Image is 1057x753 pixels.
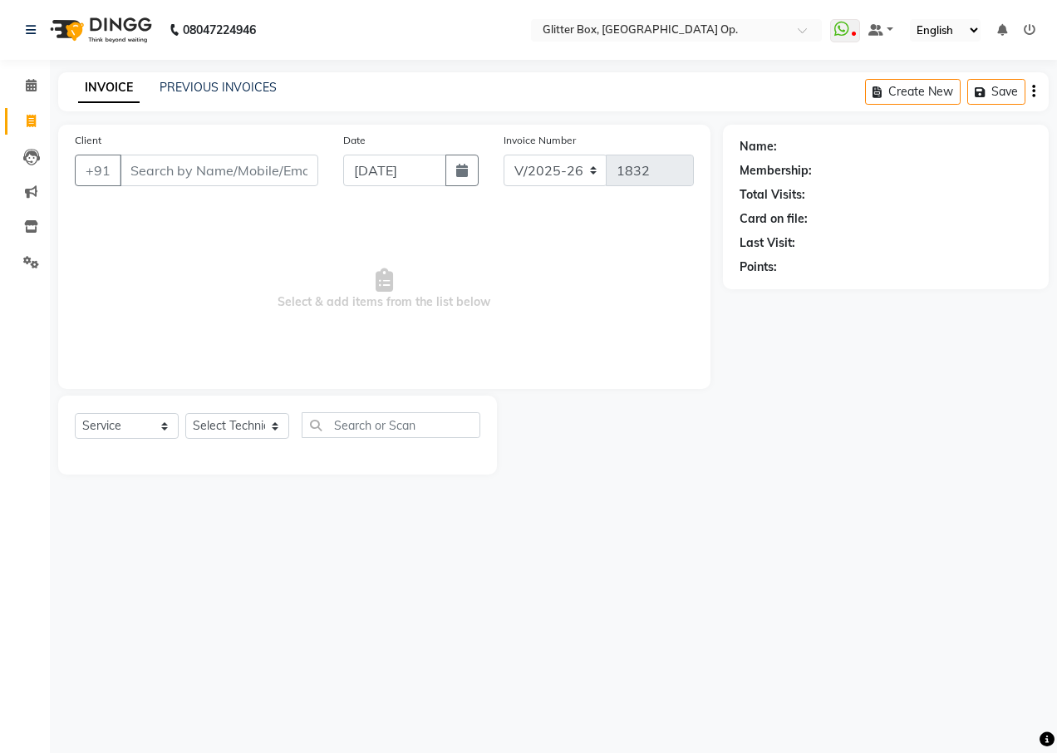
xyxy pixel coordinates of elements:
img: logo [42,7,156,53]
a: INVOICE [78,73,140,103]
div: Membership: [740,162,812,180]
button: Create New [865,79,961,105]
div: Name: [740,138,777,155]
a: PREVIOUS INVOICES [160,80,277,95]
label: Client [75,133,101,148]
b: 08047224946 [183,7,256,53]
input: Search or Scan [302,412,480,438]
div: Total Visits: [740,186,805,204]
button: +91 [75,155,121,186]
label: Invoice Number [504,133,576,148]
div: Card on file: [740,210,808,228]
label: Date [343,133,366,148]
div: Last Visit: [740,234,795,252]
input: Search by Name/Mobile/Email/Code [120,155,318,186]
div: Points: [740,258,777,276]
button: Save [967,79,1025,105]
span: Select & add items from the list below [75,206,694,372]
